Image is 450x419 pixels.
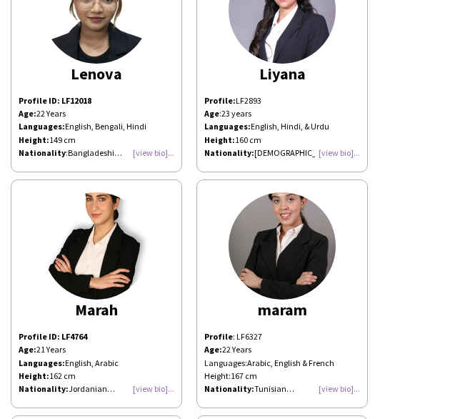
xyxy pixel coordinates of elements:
b: : [19,108,36,119]
strong: Nationality: [204,147,254,158]
span: 21 Years [36,344,66,355]
span: 149 cm [49,134,76,145]
strong: Profile ID: LF4764 [19,331,87,342]
strong: Nationality: [204,383,254,394]
div: maram [204,303,360,316]
span: Languages: [204,358,247,368]
span: 167 cm [231,370,257,381]
span: 22 Years [36,108,66,119]
p: : LF6327 [204,330,360,343]
span: 23 years [221,108,251,119]
b: : [19,121,65,132]
strong: Profile: [204,95,236,106]
b: Age: [204,344,222,355]
img: thumb-54afb5fa-311d-4ec6-aa82-6e04847717ea.jpg [43,192,150,300]
div: Liyana [204,67,360,80]
span: Height: [204,370,231,381]
p: Jordanian [19,383,174,395]
b: Languages: [19,358,65,368]
p: 22 Years [204,343,360,356]
img: thumb-16865658086486f3b05098e.jpg [229,192,336,300]
b: Nationality [19,147,66,158]
span: Age [19,108,34,119]
strong: Height: [204,134,235,145]
p: LF2893 [204,94,360,107]
div: Marah [19,303,174,316]
p: Bangladeshi [19,147,174,159]
b: : [19,134,49,145]
b: Height: [19,370,49,381]
div: Lenova [19,67,174,80]
span: 162 cm [49,370,76,381]
strong: Languages: [204,121,251,132]
b: Profile ID: LF12018 [19,95,91,106]
span: English, Bengali, Hindi [65,121,146,132]
span: Languages [19,121,62,132]
span: : [19,147,68,158]
b: Age: [19,344,36,355]
span: : [204,108,221,119]
span: Height [19,134,46,145]
span: English, Arabic [65,358,119,368]
p: Tunisian [204,383,360,395]
b: Profile [204,331,233,342]
strong: Nationality: [19,383,69,394]
b: Age [204,108,219,119]
p: English, Hindi, & Urdu 160 cm [DEMOGRAPHIC_DATA] [204,120,360,159]
span: Arabic, English & French [247,358,334,368]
